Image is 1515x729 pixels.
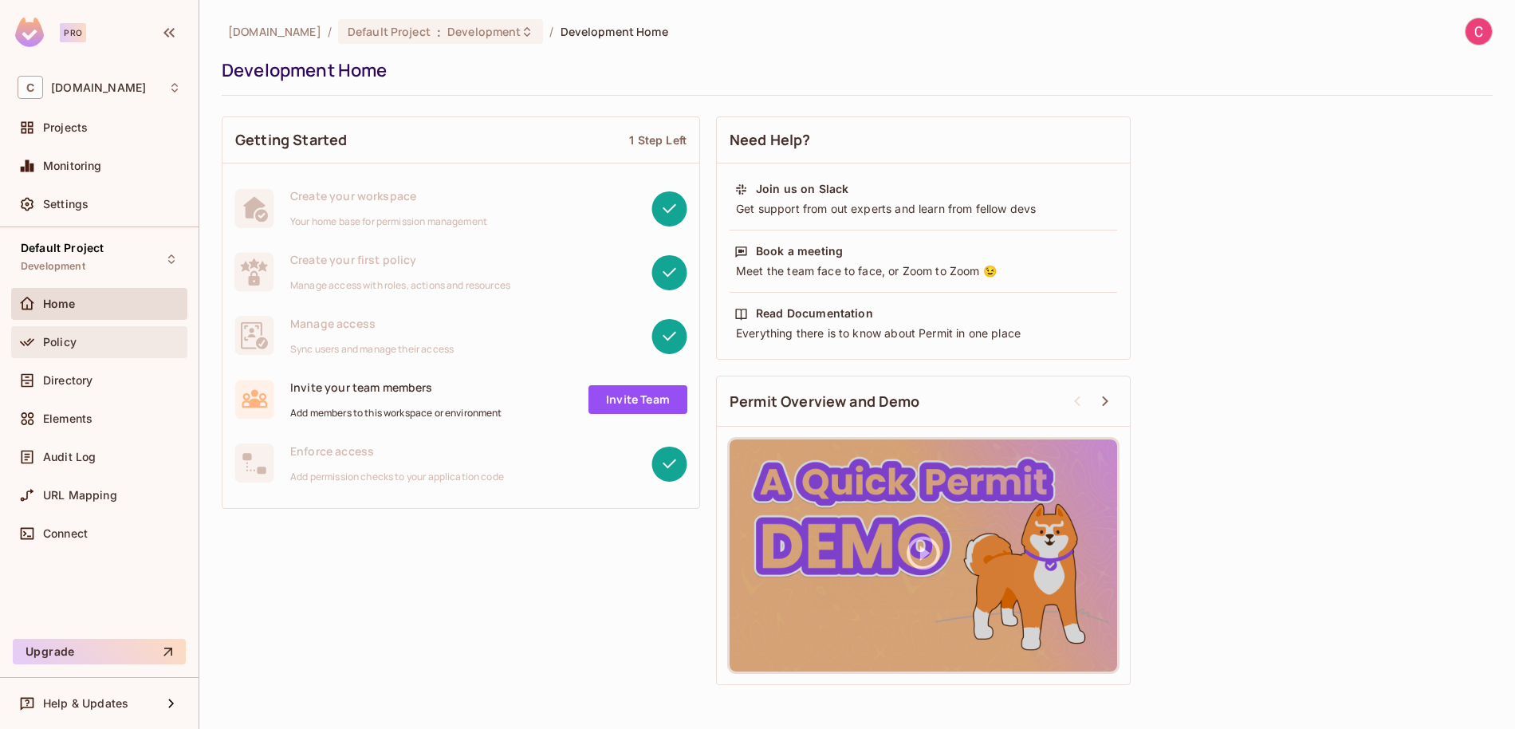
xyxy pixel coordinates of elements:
div: 1 Step Left [629,132,687,148]
div: Meet the team face to face, or Zoom to Zoom 😉 [734,263,1112,279]
span: C [18,76,43,99]
li: / [549,24,553,39]
div: Development Home [222,58,1485,82]
span: Enforce access [290,443,504,459]
span: Policy [43,336,77,349]
div: Get support from out experts and learn from fellow devs [734,201,1112,217]
img: Cargologik IT [1466,18,1492,45]
button: Upgrade [13,639,186,664]
span: Projects [43,121,88,134]
span: Sync users and manage their access [290,343,454,356]
span: Need Help? [730,130,811,150]
span: Settings [43,198,89,211]
span: Create your first policy [290,252,510,267]
span: Development [21,260,85,273]
div: Everything there is to know about Permit in one place [734,325,1112,341]
div: Join us on Slack [756,181,848,197]
span: Getting Started [235,130,347,150]
span: Invite your team members [290,380,502,395]
span: Monitoring [43,160,102,172]
span: Permit Overview and Demo [730,392,920,412]
span: Connect [43,527,88,540]
span: Home [43,298,76,310]
div: Pro [60,23,86,42]
span: the active workspace [228,24,321,39]
span: Default Project [348,24,431,39]
div: Read Documentation [756,305,873,321]
span: Manage access [290,316,454,331]
span: Create your workspace [290,188,487,203]
span: URL Mapping [43,489,117,502]
span: Manage access with roles, actions and resources [290,279,510,292]
img: SReyMgAAAABJRU5ErkJggg== [15,18,44,47]
li: / [328,24,332,39]
a: Invite Team [588,385,687,414]
span: Directory [43,374,92,387]
span: Help & Updates [43,697,128,710]
span: Workspace: cargologik.com [51,81,146,94]
div: Book a meeting [756,243,843,259]
span: Add permission checks to your application code [290,471,504,483]
span: : [436,26,442,38]
span: Elements [43,412,92,425]
span: Add members to this workspace or environment [290,407,502,420]
span: Default Project [21,242,104,254]
span: Development Home [561,24,668,39]
span: Development [447,24,521,39]
span: Your home base for permission management [290,215,487,228]
span: Audit Log [43,451,96,463]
